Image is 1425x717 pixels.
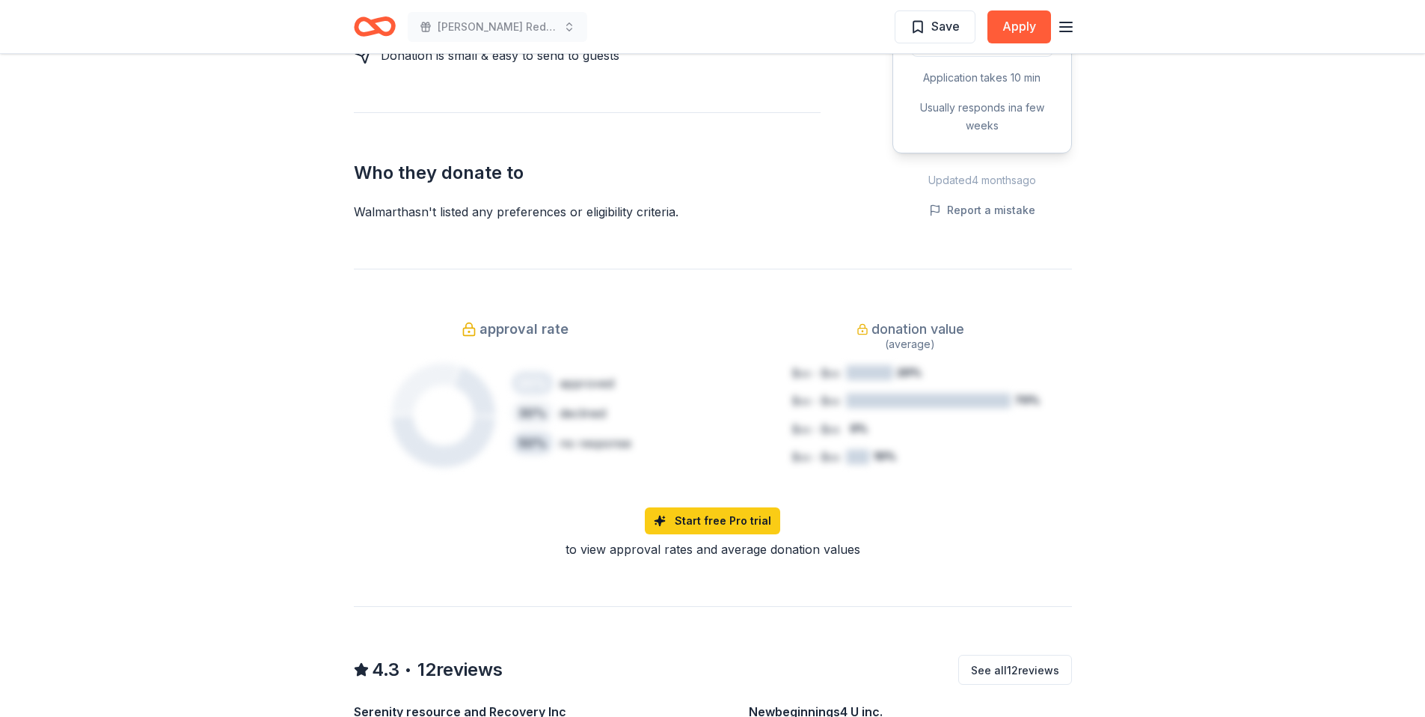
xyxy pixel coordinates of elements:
[560,404,606,422] div: declined
[897,366,922,379] tspan: 20%
[895,10,975,43] button: Save
[354,161,821,185] h2: Who they donate to
[929,201,1035,219] button: Report a mistake
[871,317,964,341] span: donation value
[749,335,1072,353] div: (average)
[381,46,619,64] div: Donation is small & easy to send to guests
[792,451,840,463] tspan: $xx - $xx
[417,658,503,682] span: 12 reviews
[873,450,895,463] tspan: 10%
[892,171,1072,189] div: Updated 4 months ago
[792,367,840,379] tspan: $xx - $xx
[479,317,569,341] span: approval rate
[560,374,614,392] div: approved
[404,662,411,678] span: •
[645,507,780,534] a: Start free Pro trial
[372,658,399,682] span: 4.3
[438,18,557,36] span: [PERSON_NAME] Red Vest [DATE]
[987,10,1051,43] button: Apply
[512,431,554,455] div: 50 %
[792,423,840,436] tspan: $xx - $xx
[792,394,840,407] tspan: $xx - $xx
[560,434,631,452] div: no response
[850,422,868,435] tspan: 0%
[931,16,960,36] span: Save
[354,203,821,221] div: Walmart hasn ' t listed any preferences or eligibility criteria.
[354,9,396,44] a: Home
[911,99,1053,135] div: Usually responds in a few weeks
[911,69,1053,87] div: Application takes 10 min
[1014,394,1039,406] tspan: 70%
[408,12,587,42] button: [PERSON_NAME] Red Vest [DATE]
[958,655,1072,685] button: See all12reviews
[512,371,554,395] div: 20 %
[354,540,1072,558] div: to view approval rates and average donation values
[512,401,554,425] div: 30 %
